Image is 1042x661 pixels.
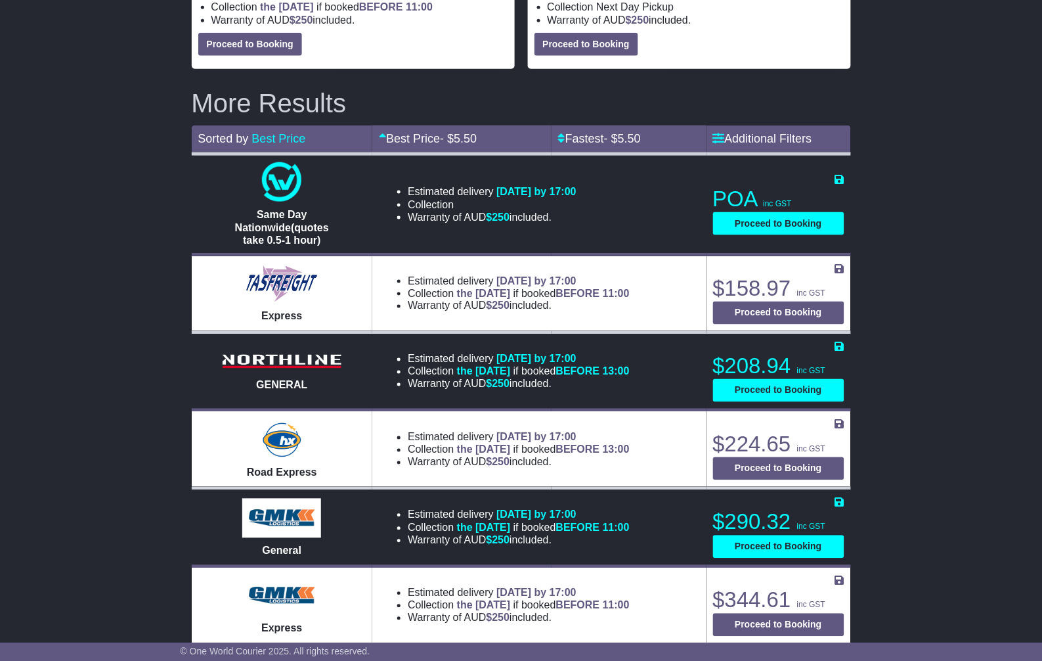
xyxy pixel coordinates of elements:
span: inc GST [764,199,792,208]
li: Collection [408,444,630,456]
a: Additional Filters [713,132,812,145]
span: if booked [260,1,433,12]
a: Best Price- $5.50 [379,132,477,145]
button: Proceed to Booking [713,457,844,480]
li: Estimated delivery [408,587,630,599]
span: $ [290,14,313,26]
span: BEFORE [556,522,600,534]
span: BEFORE [556,600,600,611]
span: [DATE] by 17:00 [496,275,576,286]
span: the [DATE] [457,288,510,299]
span: BEFORE [556,288,600,299]
h2: More Results [192,89,851,118]
li: Warranty of AUD included. [408,534,630,547]
li: Collection [408,599,630,612]
span: 5.50 [618,132,641,145]
span: - $ [604,132,641,145]
span: 11:00 [603,522,630,534]
span: 250 [492,457,510,468]
span: BEFORE [556,366,600,377]
span: 250 [492,535,510,546]
span: Express [261,311,302,322]
li: Collection [408,198,576,211]
button: Proceed to Booking [713,614,844,637]
li: Warranty of AUD included. [211,14,508,26]
span: Same Day Nationwide(quotes take 0.5-1 hour) [235,209,329,245]
span: 11:00 [603,288,630,299]
img: One World Courier: Same Day Nationwide(quotes take 0.5-1 hour) [262,162,301,202]
span: [DATE] by 17:00 [496,353,576,365]
button: Proceed to Booking [534,33,638,56]
span: Road Express [247,467,317,478]
span: $ [487,457,510,468]
span: General [263,545,302,557]
img: Northline Distribution: GENERAL [216,351,347,373]
span: $ [626,14,649,26]
li: Estimated delivery [408,431,630,444]
p: $344.61 [713,587,844,614]
li: Collection [408,365,630,378]
p: $224.65 [713,432,844,458]
span: if booked [457,600,630,611]
span: inc GST [797,445,825,454]
p: POA [713,186,844,212]
span: 250 [632,14,649,26]
button: Proceed to Booking [713,379,844,402]
li: Estimated delivery [408,509,630,521]
li: Warranty of AUD included. [408,300,630,312]
span: © One World Courier 2025. All rights reserved. [181,646,370,656]
span: $ [487,612,510,624]
p: $208.94 [713,353,844,380]
li: Collection [211,1,508,13]
span: 250 [492,212,510,223]
li: Warranty of AUD included. [408,378,630,390]
span: 11:00 [603,600,630,611]
li: Collection [408,522,630,534]
a: Fastest- $5.50 [558,132,641,145]
span: the [DATE] [260,1,313,12]
li: Warranty of AUD included. [408,456,630,468]
span: the [DATE] [457,600,510,611]
span: 5.50 [454,132,477,145]
span: inc GST [797,288,825,298]
span: $ [487,300,510,311]
span: Next Day Pickup [596,1,674,12]
span: the [DATE] [457,366,510,377]
span: 250 [295,14,313,26]
span: 13:00 [603,444,630,455]
span: 13:00 [603,366,630,377]
li: Warranty of AUD included. [408,211,576,223]
span: Sorted by [198,132,249,145]
span: [DATE] by 17:00 [496,186,576,197]
span: $ [487,212,510,223]
li: Estimated delivery [408,353,630,365]
button: Proceed to Booking [713,302,844,325]
span: the [DATE] [457,522,510,534]
img: Hunter Express: Road Express [260,421,303,460]
span: [DATE] by 17:00 [496,509,576,520]
span: [DATE] by 17:00 [496,432,576,443]
span: 11:00 [406,1,433,12]
span: inc GST [797,522,825,532]
span: if booked [457,366,630,377]
p: $158.97 [713,275,844,302]
span: $ [487,535,510,546]
span: inc GST [797,601,825,610]
p: $290.32 [713,509,844,536]
span: the [DATE] [457,444,510,455]
span: BEFORE [359,1,403,12]
img: Tasfreight: Express [244,264,319,304]
span: [DATE] by 17:00 [496,587,576,599]
span: Express [261,623,302,634]
button: Proceed to Booking [198,33,302,56]
span: - $ [440,132,477,145]
span: if booked [457,522,630,534]
span: if booked [457,288,630,299]
span: 250 [492,378,510,390]
a: Best Price [252,132,306,145]
li: Estimated delivery [408,185,576,198]
img: GMK Logistics: General [242,499,321,538]
li: Collection [408,287,630,300]
li: Collection [548,1,844,13]
img: GMK Logistics: Express [242,576,321,616]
